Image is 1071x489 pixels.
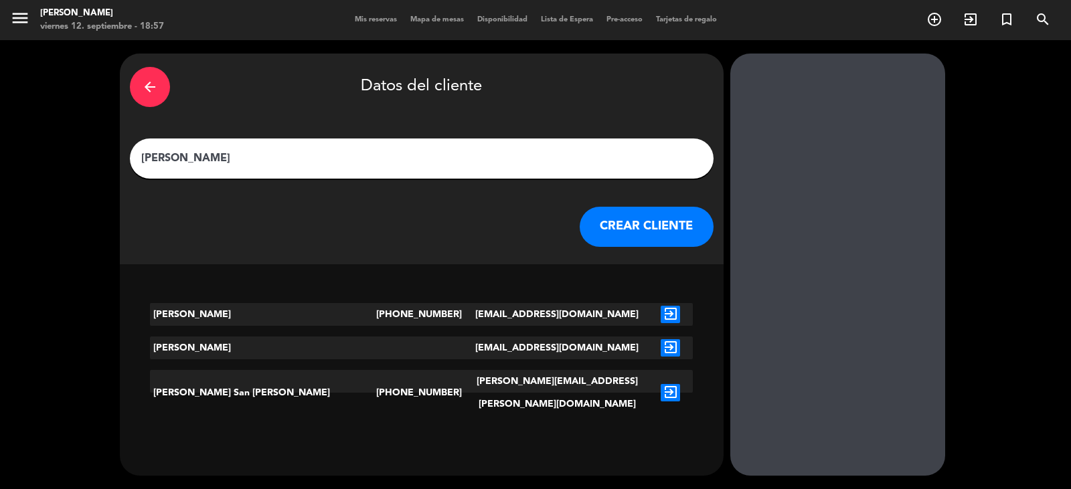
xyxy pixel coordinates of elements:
[150,370,376,415] div: [PERSON_NAME] San [PERSON_NAME]
[10,8,30,33] button: menu
[150,303,376,326] div: [PERSON_NAME]
[467,336,648,359] div: [EMAIL_ADDRESS][DOMAIN_NAME]
[130,64,714,110] div: Datos del cliente
[140,149,704,168] input: Escriba nombre, correo electrónico o número de teléfono...
[150,336,376,359] div: [PERSON_NAME]
[1035,11,1051,27] i: search
[649,16,724,23] span: Tarjetas de regalo
[580,207,714,247] button: CREAR CLIENTE
[999,11,1015,27] i: turned_in_not
[467,303,648,326] div: [EMAIL_ADDRESS][DOMAIN_NAME]
[661,339,680,357] i: exit_to_app
[661,384,680,401] i: exit_to_app
[404,16,471,23] span: Mapa de mesas
[40,7,164,20] div: [PERSON_NAME]
[471,16,534,23] span: Disponibilidad
[40,20,164,33] div: viernes 12. septiembre - 18:57
[376,370,467,415] div: [PHONE_NUMBER]
[467,370,648,415] div: [PERSON_NAME][EMAIL_ADDRESS][PERSON_NAME][DOMAIN_NAME]
[963,11,979,27] i: exit_to_app
[376,303,467,326] div: [PHONE_NUMBER]
[348,16,404,23] span: Mis reservas
[10,8,30,28] i: menu
[926,11,942,27] i: add_circle_outline
[142,79,158,95] i: arrow_back
[600,16,649,23] span: Pre-acceso
[661,306,680,323] i: exit_to_app
[534,16,600,23] span: Lista de Espera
